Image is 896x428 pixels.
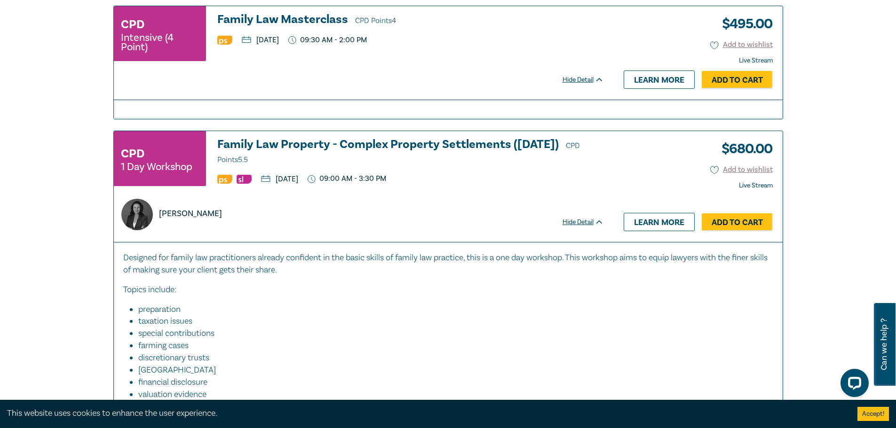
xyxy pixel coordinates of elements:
p: [DATE] [261,175,298,183]
button: Accept cookies [857,407,889,421]
li: discretionary trusts [138,352,764,364]
div: Hide Detail [563,218,614,227]
p: [DATE] [242,36,279,44]
span: Can we help ? [880,309,888,380]
small: 1 Day Workshop [121,162,192,171]
a: Family Law Masterclass CPD Points4 [217,13,604,27]
a: Add to Cart [702,213,773,231]
a: Family Law Property - Complex Property Settlements ([DATE]) CPD Points5.5 [217,138,604,166]
span: CPD Points 5.5 [217,141,580,164]
p: [PERSON_NAME] [159,208,222,220]
h3: $ 495.00 [715,13,773,35]
strong: Live Stream [739,56,773,65]
img: Professional Skills [217,175,232,184]
a: Add to Cart [702,71,773,89]
li: preparation [138,303,764,316]
li: farming cases [138,340,764,352]
p: Topics include: [123,284,773,296]
li: [GEOGRAPHIC_DATA] [138,364,764,376]
h3: $ 680.00 [714,138,773,160]
iframe: LiveChat chat widget [833,365,872,405]
a: Learn more [624,213,695,231]
li: valuation evidence [138,389,764,401]
p: 09:00 AM - 3:30 PM [308,174,387,183]
p: Designed for family law practitioners already confident in the basic skills of family law practic... [123,252,773,276]
a: Learn more [624,70,695,88]
h3: CPD [121,16,144,33]
li: financial disclosure [138,376,764,389]
strong: Live Stream [739,181,773,190]
button: Add to wishlist [710,164,773,175]
h3: Family Law Property - Complex Property Settlements ([DATE]) [217,138,604,166]
small: Intensive (4 Point) [121,33,199,52]
img: Substantive Law [237,175,252,184]
h3: Family Law Masterclass [217,13,604,27]
p: 09:30 AM - 2:00 PM [288,36,367,45]
h3: CPD [121,145,144,162]
li: special contributions [138,327,764,340]
button: Add to wishlist [710,39,773,50]
img: Professional Skills [217,36,232,45]
span: CPD Points 4 [355,16,396,25]
div: Hide Detail [563,75,614,85]
li: taxation issues [138,315,764,327]
div: This website uses cookies to enhance the user experience. [7,407,843,420]
img: https://s3.ap-southeast-2.amazonaws.com/leo-cussen-store-production-content/Contacts/PANAYIOTA%20... [121,199,153,230]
